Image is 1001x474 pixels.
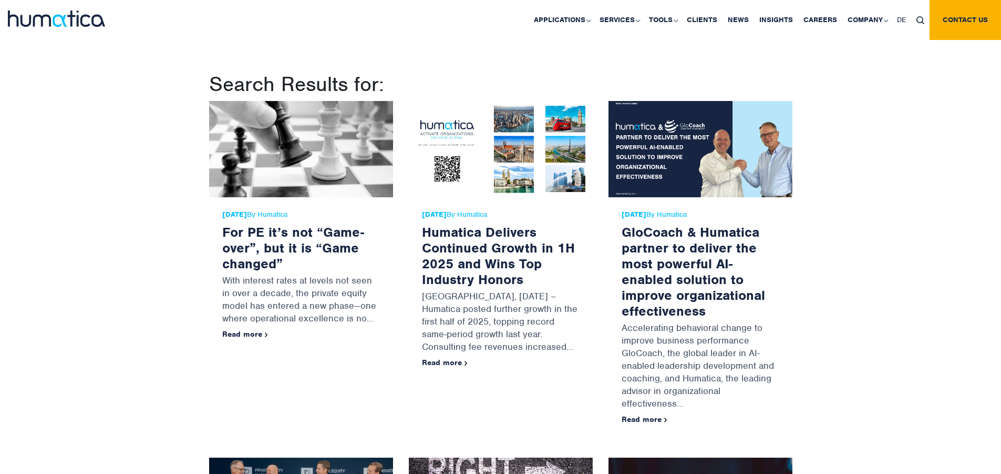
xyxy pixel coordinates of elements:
[622,415,667,424] a: Read more
[422,287,580,358] p: [GEOGRAPHIC_DATA], [DATE] – Humatica posted further growth in the first half of 2025, topping rec...
[622,210,779,219] span: By Humatica
[422,210,580,219] span: By Humatica
[222,271,380,330] p: With interest rates at levels not seen in over a decade, the private equity model has entered a n...
[8,11,105,27] img: logo
[422,224,575,288] a: Humatica Delivers Continued Growth in 1H 2025 and Wins Top Industry Honors
[622,210,646,219] strong: [DATE]
[897,15,906,24] span: DE
[222,329,268,339] a: Read more
[622,224,765,319] a: GloCoach & Humatica partner to deliver the most powerful AI-enabled solution to improve organizat...
[622,319,779,415] p: Accelerating behavioral change to improve business performance GloCoach, the global leader in AI-...
[465,361,468,366] img: arrowicon
[209,72,792,97] h1: Search Results for:
[422,210,447,219] strong: [DATE]
[222,224,364,272] a: For PE it’s not “Game-over”, but it is “Game changed”
[916,16,924,24] img: search_icon
[409,101,593,197] img: Humatica Delivers Continued Growth in 1H 2025 and Wins Top Industry Honors
[422,358,468,367] a: Read more
[222,210,247,219] strong: [DATE]
[222,210,380,219] span: By Humatica
[265,332,268,337] img: arrowicon
[209,101,393,197] img: For PE it’s not “Game-over”, but it is “Game changed”
[608,101,792,197] img: GloCoach & Humatica partner to deliver the most powerful AI-enabled solution to improve organizat...
[664,418,667,422] img: arrowicon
